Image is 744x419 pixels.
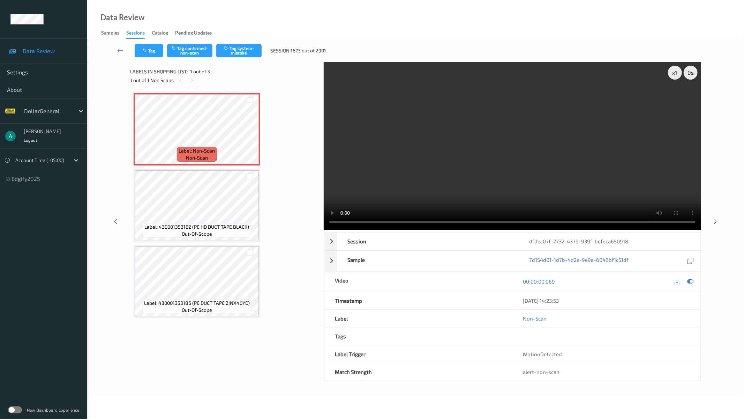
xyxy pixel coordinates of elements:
[126,28,152,39] a: Sessions
[144,300,250,307] span: Label: 430001353186 (PE DUCT TAPE 2INX40YD)
[175,29,212,38] div: Pending Updates
[523,278,555,285] a: 00:00:00.069
[182,307,212,314] span: out-of-scope
[324,251,701,271] div: Sample7d154d01-1d7b-4d2a-9e9a-6046bf1c51df
[126,29,145,39] div: Sessions
[337,233,519,250] div: Session
[324,272,512,292] div: Video
[668,66,682,80] div: x 1
[324,310,512,327] div: Label
[324,345,512,363] div: Label Trigger
[324,328,512,345] div: Tags
[130,76,319,84] div: 1 out of 1 Non Scans
[512,345,700,363] div: MotionDetected
[291,47,326,54] span: 1673 out of 2901
[135,44,163,57] button: Tag
[684,66,698,80] div: 0 s
[519,233,700,250] div: dfdec07f-2732-4379-939f-befeca650918
[523,315,547,322] a: Non-Scan
[101,28,126,38] a: Samples
[216,44,262,57] button: Tag system-mistake
[190,68,210,75] span: 1 out of 3
[101,29,119,38] div: Samples
[130,68,188,75] span: Labels in shopping list:
[152,28,175,38] a: Catalog
[182,230,212,237] span: out-of-scope
[270,47,291,54] span: Session:
[179,147,215,154] span: Label: Non-Scan
[152,29,168,38] div: Catalog
[175,28,219,38] a: Pending Updates
[167,44,212,57] button: Tag confirmed-non-scan
[186,154,208,161] span: non-scan
[523,368,690,375] div: alert-non-scan
[100,14,144,21] div: Data Review
[324,363,512,381] div: Match Strength
[324,232,701,250] div: Sessiondfdec07f-2732-4379-939f-befeca650918
[337,251,519,271] div: Sample
[324,292,512,309] div: Timestamp
[144,223,249,230] span: Label: 430001353162 (PE HD DUCT TAPE BLACK)
[523,297,690,304] div: [DATE] 14:23:53
[529,256,629,266] a: 7d154d01-1d7b-4d2a-9e9a-6046bf1c51df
